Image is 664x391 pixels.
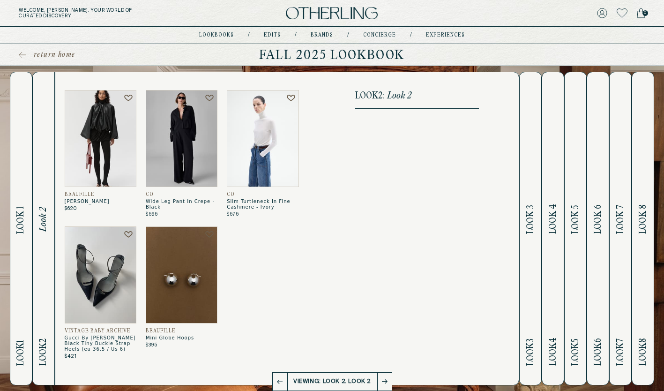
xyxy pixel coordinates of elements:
span: Look 5 [570,338,581,366]
button: Look2Look 2 [32,72,55,385]
span: [PERSON_NAME] [65,199,136,204]
span: Wide Leg Pant In Crepe - Black [146,199,217,210]
span: return home [34,50,75,60]
span: $595 [146,211,158,217]
span: Gucci By [PERSON_NAME] Black Tiny Buckle Strap Heels (eu 36,5 / Us 6) [65,335,136,352]
span: Look 1 [15,340,26,366]
span: 0 [642,10,648,16]
span: Look 1 [15,206,26,234]
span: $620 [65,206,77,211]
div: / [248,31,250,39]
h1: Fall 2025 Lookbook [19,47,645,62]
span: Look 2 [387,91,411,101]
h5: Welcome, [PERSON_NAME] . Your world of curated discovery. [19,8,207,19]
span: CO [146,192,154,197]
span: $575 [227,211,239,217]
span: Look 7 [615,338,626,366]
span: Look 3 [525,338,536,366]
div: / [295,31,297,39]
button: Look3Look 3 [519,72,542,385]
img: Slim Turtleneck in Fine Cashmere - Ivory [227,90,298,187]
span: Look 4 [548,204,559,234]
span: Look 8 [638,338,649,366]
img: Tadao Jacket [65,90,136,187]
span: Vintage Baby Archive [65,328,131,334]
a: 0 [637,7,645,20]
div: / [410,31,412,39]
span: Look 6 [593,204,604,234]
img: Wide Leg Pant in Crepe - Black [146,90,217,187]
div: / [347,31,349,39]
span: Look 2 [38,207,49,232]
span: Look 2 [38,338,49,366]
span: Look 4 [548,338,559,366]
span: Slim Turtleneck In Fine Cashmere - Ivory [227,199,298,210]
img: logo [286,7,378,20]
button: Look7Look 7 [609,72,632,385]
a: experiences [426,33,465,38]
span: CO [227,192,235,197]
span: Look 3 [525,205,536,234]
span: Look 6 [593,338,604,366]
a: Edits [264,33,281,38]
span: Beaufille [146,328,176,334]
a: return home [19,50,75,60]
button: Look8Look 8 [632,72,654,385]
img: Mini Globe Hoops [146,226,217,323]
button: Look5Look 5 [564,72,587,385]
span: Look 2 : [355,91,384,101]
a: Brands [311,33,333,38]
button: Look4Look 4 [542,72,564,385]
img: Gucci by Tom Ford black tiny buckle strap heels (EU 36,5 / US 6) [65,226,136,323]
a: lookbooks [199,33,234,38]
button: Look6Look 6 [587,72,609,385]
span: $395 [146,342,157,348]
a: concierge [363,33,396,38]
span: Look 7 [615,205,626,234]
span: Mini Globe Hoops [146,335,217,341]
span: Beaufille [65,192,95,197]
span: Look 5 [570,205,581,234]
p: Viewing: Look 2. Look 2 [286,377,378,386]
span: $421 [65,353,77,359]
button: Look1Look 1 [10,72,32,385]
span: Look 8 [638,204,649,234]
